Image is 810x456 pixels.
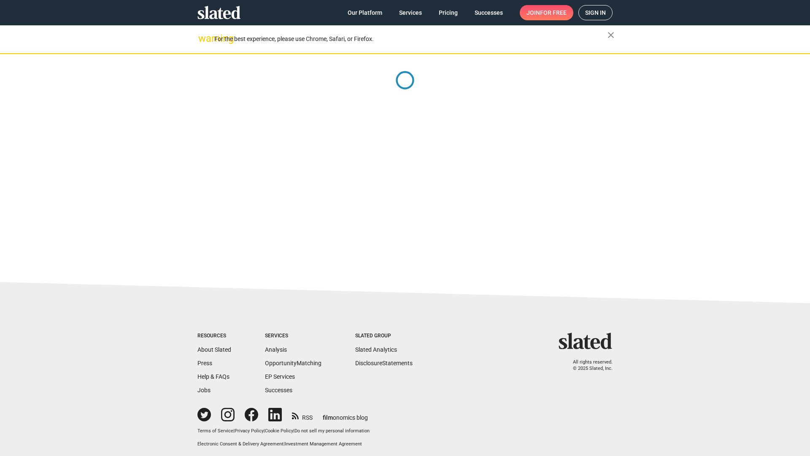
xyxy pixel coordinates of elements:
[197,441,283,447] a: Electronic Consent & Delivery Agreement
[285,441,362,447] a: Investment Management Agreement
[606,30,616,40] mat-icon: close
[348,5,382,20] span: Our Platform
[294,428,370,434] button: Do not sell my personal information
[198,33,208,43] mat-icon: warning
[265,387,292,394] a: Successes
[292,409,313,422] a: RSS
[564,359,613,372] p: All rights reserved. © 2025 Slated, Inc.
[265,428,293,434] a: Cookie Policy
[432,5,464,20] a: Pricing
[540,5,567,20] span: for free
[265,373,295,380] a: EP Services
[526,5,567,20] span: Join
[399,5,422,20] span: Services
[233,428,235,434] span: |
[468,5,510,20] a: Successes
[197,333,231,339] div: Resources
[578,5,613,20] a: Sign in
[355,360,413,366] a: DisclosureStatements
[197,346,231,353] a: About Slated
[265,360,321,366] a: OpportunityMatching
[197,428,233,434] a: Terms of Service
[323,407,368,422] a: filmonomics blog
[585,5,606,20] span: Sign in
[520,5,573,20] a: Joinfor free
[197,387,211,394] a: Jobs
[355,333,413,339] div: Slated Group
[392,5,429,20] a: Services
[265,346,287,353] a: Analysis
[475,5,503,20] span: Successes
[235,428,264,434] a: Privacy Policy
[264,428,265,434] span: |
[214,33,607,45] div: For the best experience, please use Chrome, Safari, or Firefox.
[323,414,333,421] span: film
[197,373,229,380] a: Help & FAQs
[341,5,389,20] a: Our Platform
[293,428,294,434] span: |
[265,333,321,339] div: Services
[355,346,397,353] a: Slated Analytics
[197,360,212,366] a: Press
[283,441,285,447] span: |
[439,5,458,20] span: Pricing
